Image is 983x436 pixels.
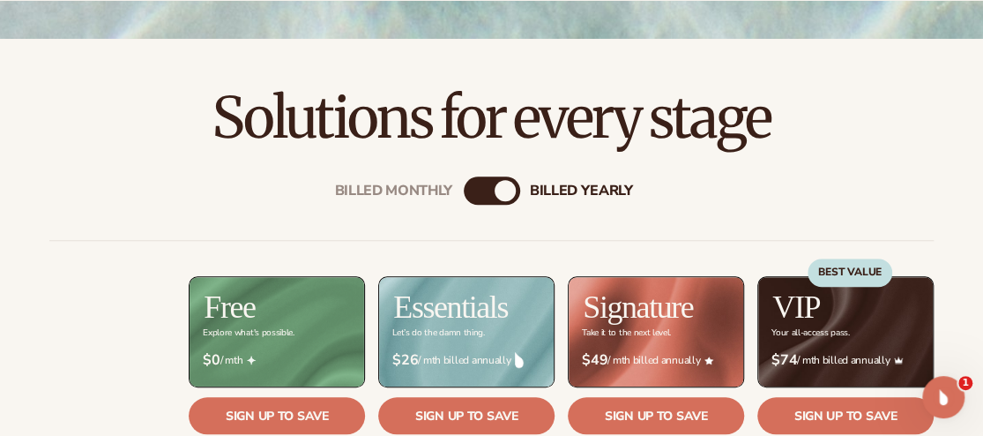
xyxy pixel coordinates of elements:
a: Sign up to save [757,397,934,434]
span: / mth [203,352,351,369]
span: / mth billed annually [771,352,920,369]
div: Your all-access pass. [771,328,849,338]
strong: $0 [203,352,220,369]
h2: Essentials [393,291,508,323]
img: Signature_BG_eeb718c8-65ac-49e3-a4e5-327c6aa73146.jpg [569,277,743,387]
img: Free_Icon_bb6e7c7e-73f8-44bd-8ed0-223ea0fc522e.png [247,356,256,365]
h2: VIP [772,291,820,323]
img: Essentials_BG_9050f826-5aa9-47d9-a362-757b82c62641.jpg [379,277,554,387]
img: VIP_BG_199964bd-3653-43bc-8a67-789d2d7717b9.jpg [758,277,933,387]
strong: $26 [392,352,418,369]
div: billed Yearly [530,182,633,199]
div: Billed Monthly [335,182,453,199]
a: Sign up to save [568,397,744,434]
div: Let’s do the damn thing. [392,328,484,338]
div: Explore what's possible. [203,328,294,338]
img: free_bg.png [190,277,364,387]
div: BEST VALUE [808,259,892,287]
img: Star_6.png [704,357,713,365]
strong: $74 [771,352,797,369]
div: Take it to the next level. [582,328,671,338]
img: drop.png [515,352,524,368]
h2: Solutions for every stage [49,88,934,147]
strong: $49 [582,352,607,369]
a: Sign up to save [189,397,365,434]
h2: Free [204,291,255,323]
span: 1 [958,376,972,390]
iframe: Intercom live chat [922,376,964,418]
h2: Signature [583,291,693,323]
span: / mth billed annually [392,352,540,369]
span: / mth billed annually [582,352,730,369]
img: Crown_2d87c031-1b5a-4345-8312-a4356ddcde98.png [894,356,903,365]
a: Sign up to save [378,397,555,434]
